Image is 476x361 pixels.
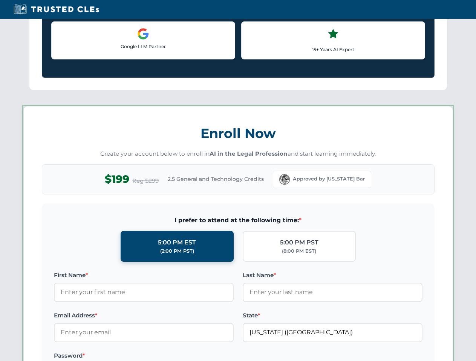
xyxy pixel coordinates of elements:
label: Password [54,351,234,360]
span: Reg $299 [132,176,159,185]
img: Florida Bar [279,174,290,185]
input: Enter your last name [243,283,422,302]
span: I prefer to attend at the following time: [54,215,422,225]
h3: Enroll Now [42,121,435,145]
strong: AI in the Legal Profession [210,150,288,157]
label: Last Name [243,271,422,280]
p: 15+ Years AI Expert [248,46,419,53]
p: Create your account below to enroll in and start learning immediately. [42,150,435,158]
div: 5:00 PM EST [158,238,196,247]
div: 5:00 PM PST [280,238,318,247]
span: 2.5 General and Technology Credits [168,175,264,183]
img: Google [137,28,149,40]
input: Enter your email [54,323,234,342]
div: (2:00 PM PST) [160,247,194,255]
span: Approved by [US_STATE] Bar [293,175,365,183]
label: Email Address [54,311,234,320]
input: Florida (FL) [243,323,422,342]
img: Trusted CLEs [11,4,101,15]
label: State [243,311,422,320]
label: First Name [54,271,234,280]
input: Enter your first name [54,283,234,302]
span: $199 [105,171,129,188]
div: (8:00 PM EST) [282,247,316,255]
p: Google LLM Partner [58,43,229,50]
